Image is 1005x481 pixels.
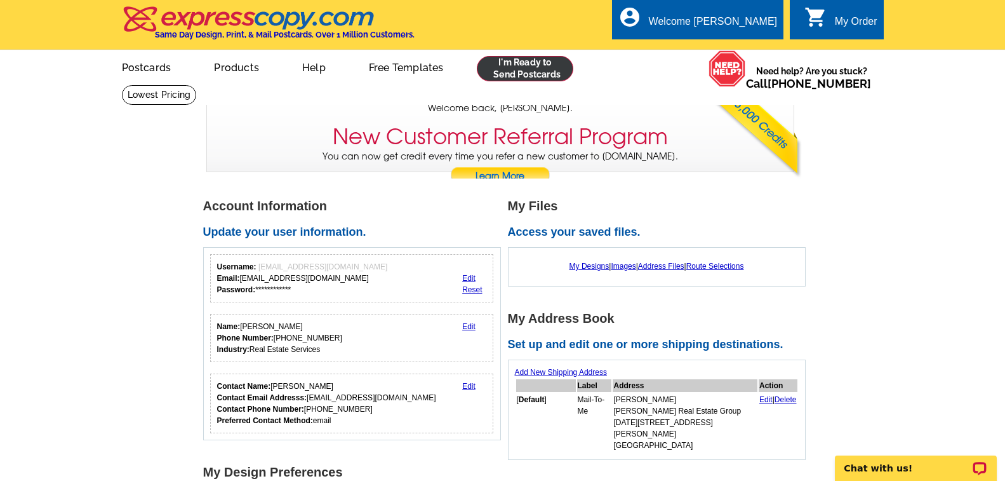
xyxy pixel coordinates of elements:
a: shopping_cart My Order [804,14,877,30]
h2: Update your user information. [203,226,508,240]
td: [ ] [516,393,576,452]
a: Images [611,262,636,271]
a: Route Selections [686,262,744,271]
h1: My Design Preferences [203,466,508,479]
strong: Contact Email Addresss: [217,393,307,402]
a: Add New Shipping Address [515,368,607,377]
a: Address Files [638,262,684,271]
b: Default [519,395,545,404]
a: Edit [462,322,476,331]
i: account_circle [618,6,641,29]
th: Action [759,379,797,392]
span: Call [746,77,871,90]
span: Welcome back, [PERSON_NAME]. [428,102,573,115]
h4: Same Day Design, Print, & Mail Postcards. Over 1 Million Customers. [155,30,415,39]
a: Reset [462,285,482,294]
h1: Account Information [203,200,508,213]
i: shopping_cart [804,6,827,29]
th: Label [577,379,612,392]
strong: Industry: [217,345,250,354]
a: Postcards [102,51,192,81]
div: My Order [835,16,877,34]
a: Help [282,51,346,81]
strong: Contact Name: [217,382,271,391]
a: Free Templates [349,51,464,81]
span: [EMAIL_ADDRESS][DOMAIN_NAME] [258,262,387,271]
a: Learn More [450,167,550,186]
strong: Email: [217,274,240,283]
div: [PERSON_NAME] [PHONE_NUMBER] Real Estate Services [217,321,342,355]
div: Who should we contact regarding order issues? [210,374,494,433]
strong: Password: [217,285,256,294]
a: Products [194,51,279,81]
iframe: LiveChat chat widget [827,441,1005,481]
a: [PHONE_NUMBER] [768,77,871,90]
div: | | | [515,254,799,278]
h2: Set up and edit one or more shipping destinations. [508,338,813,352]
h1: My Files [508,200,813,213]
img: help [709,50,746,87]
th: Address [613,379,757,392]
h1: My Address Book [508,312,813,325]
strong: Username: [217,262,256,271]
strong: Phone Number: [217,334,274,342]
a: Same Day Design, Print, & Mail Postcards. Over 1 Million Customers. [122,15,415,39]
a: Edit [462,274,476,283]
strong: Contact Phone Number: [217,405,304,414]
div: Welcome [PERSON_NAME] [649,16,777,34]
strong: Name: [217,322,241,331]
h3: New Customer Referral Program [333,124,668,150]
a: Edit [759,395,773,404]
strong: Preferred Contact Method: [217,416,313,425]
div: [PERSON_NAME] [EMAIL_ADDRESS][DOMAIN_NAME] [PHONE_NUMBER] email [217,381,436,426]
p: You can now get credit every time you refer a new customer to [DOMAIN_NAME]. [207,150,794,186]
a: Delete [775,395,797,404]
a: My Designs [569,262,609,271]
div: Your personal details. [210,314,494,362]
span: Need help? Are you stuck? [746,65,877,90]
td: [PERSON_NAME] [PERSON_NAME] Real Estate Group [DATE][STREET_ADDRESS][PERSON_NAME] [GEOGRAPHIC_DATA] [613,393,757,452]
h2: Access your saved files. [508,226,813,240]
div: Your login information. [210,254,494,302]
td: | [759,393,797,452]
a: Edit [462,382,476,391]
td: Mail-To-Me [577,393,612,452]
